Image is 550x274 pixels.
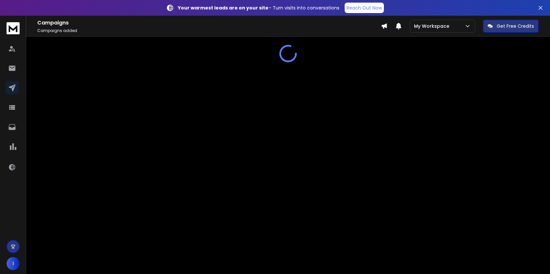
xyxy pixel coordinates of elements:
p: – Turn visits into conversations [178,5,339,11]
p: Campaigns added [37,28,381,33]
button: Get Free Credits [483,20,539,33]
p: Reach Out Now [347,5,382,11]
img: logo [7,22,20,34]
a: Reach Out Now [345,3,384,13]
p: Get Free Credits [497,23,534,29]
button: I [7,257,20,270]
p: My Workspace [414,23,452,29]
h1: Campaigns [37,19,381,27]
strong: Your warmest leads are on your site [178,5,268,11]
